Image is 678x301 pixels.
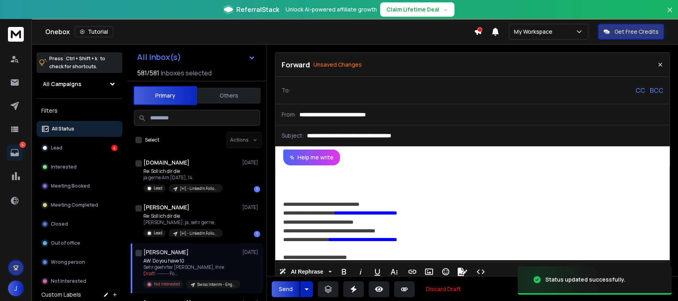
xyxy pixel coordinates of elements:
button: Underline (Ctrl+U) [370,264,385,280]
p: Re: Soll ich dir die [143,168,223,174]
span: 581 / 581 [137,68,159,78]
p: Interested [51,164,77,170]
button: Not Interested [37,273,122,289]
p: Lead [154,230,162,236]
p: Subject: [282,132,304,140]
button: Meeting Completed [37,197,122,213]
p: [DATE] [242,249,260,255]
p: All Status [52,126,74,132]
button: Closed [37,216,122,232]
button: Insert Link (Ctrl+K) [405,264,420,280]
button: Insert Image (Ctrl+P) [421,264,437,280]
p: [DATE] [242,204,260,211]
button: Out of office [37,235,122,251]
button: All Inbox(s) [131,49,262,65]
h1: All Inbox(s) [137,53,181,61]
button: Send [272,281,299,297]
div: Onebox [45,26,474,37]
p: From: [282,111,296,119]
span: ReferralStack [236,5,279,14]
div: 4 [111,145,118,151]
button: Help me write [283,150,340,165]
p: [DATE] [242,159,260,166]
p: Press to check for shortcuts. [49,55,105,71]
p: Sehr geehrter [PERSON_NAME], Ihre [143,264,239,270]
div: 1 [254,186,260,192]
p: Get Free Credits [614,28,659,36]
button: Bold (Ctrl+B) [336,264,352,280]
p: Wrong person [51,259,85,265]
label: Select [145,137,159,143]
button: Meeting Booked [37,178,122,194]
span: AI Rephrase [289,268,325,275]
button: Close banner [664,5,675,24]
p: AW: Do you have 10 [143,258,239,264]
h3: Inboxes selected [161,68,212,78]
span: ---------- Fo ... [157,270,178,277]
p: Re: Soll ich dir die [143,213,223,219]
p: [H] - LinkedIn FollowUp V1 [180,186,218,192]
p: Lead [51,145,62,151]
button: J [8,280,24,296]
span: Draft: [143,270,156,277]
button: Discard Draft [419,281,467,297]
p: Forward [282,59,310,70]
p: Meeting Booked [51,183,90,189]
p: ja gerne Am [DATE], 14. [143,174,223,181]
div: 1 [254,231,260,237]
span: → [442,6,448,13]
h1: All Campaigns [43,80,81,88]
button: More Text [386,264,402,280]
h3: Custom Labels [41,291,81,299]
button: Signature [455,264,470,280]
p: CC [636,86,645,95]
p: Unsaved Changes [313,61,362,69]
h1: [DOMAIN_NAME] [143,159,189,167]
button: Others [197,87,261,104]
p: 4 [19,142,26,148]
h3: Filters [37,105,122,116]
button: Interested [37,159,122,175]
button: Tutorial [75,26,113,37]
p: Lead [154,185,162,191]
button: All Status [37,121,122,137]
button: Get Free Credits [598,24,664,40]
button: Code View [473,264,488,280]
p: My Workspace [514,28,556,36]
a: 4 [7,145,23,161]
button: Emoticons [438,264,453,280]
button: AI Rephrase [278,264,333,280]
p: Out of office [51,240,80,246]
button: Claim Lifetime Deal→ [380,2,454,17]
p: Not Interested [51,278,86,284]
span: Ctrl + Shift + k [65,54,99,63]
p: [H] - LinkedIn FollowUp V1 [180,230,218,236]
p: Not Interested [154,281,180,287]
p: Swiss Interim - English [197,282,236,288]
button: Lead4 [37,140,122,156]
button: All Campaigns [37,76,122,92]
button: Wrong person [37,254,122,270]
div: Status updated successfully. [545,276,626,284]
p: Meeting Completed [51,202,98,208]
button: Primary [133,86,197,105]
p: BCC [650,86,663,95]
h1: [PERSON_NAME] [143,203,189,211]
p: Unlock AI-powered affiliate growth [286,6,377,13]
p: [PERSON_NAME], ja, sehr gerne, [143,219,223,226]
button: Italic (Ctrl+I) [353,264,368,280]
p: To: [282,86,290,94]
h1: [PERSON_NAME] [143,248,189,256]
p: Closed [51,221,68,227]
